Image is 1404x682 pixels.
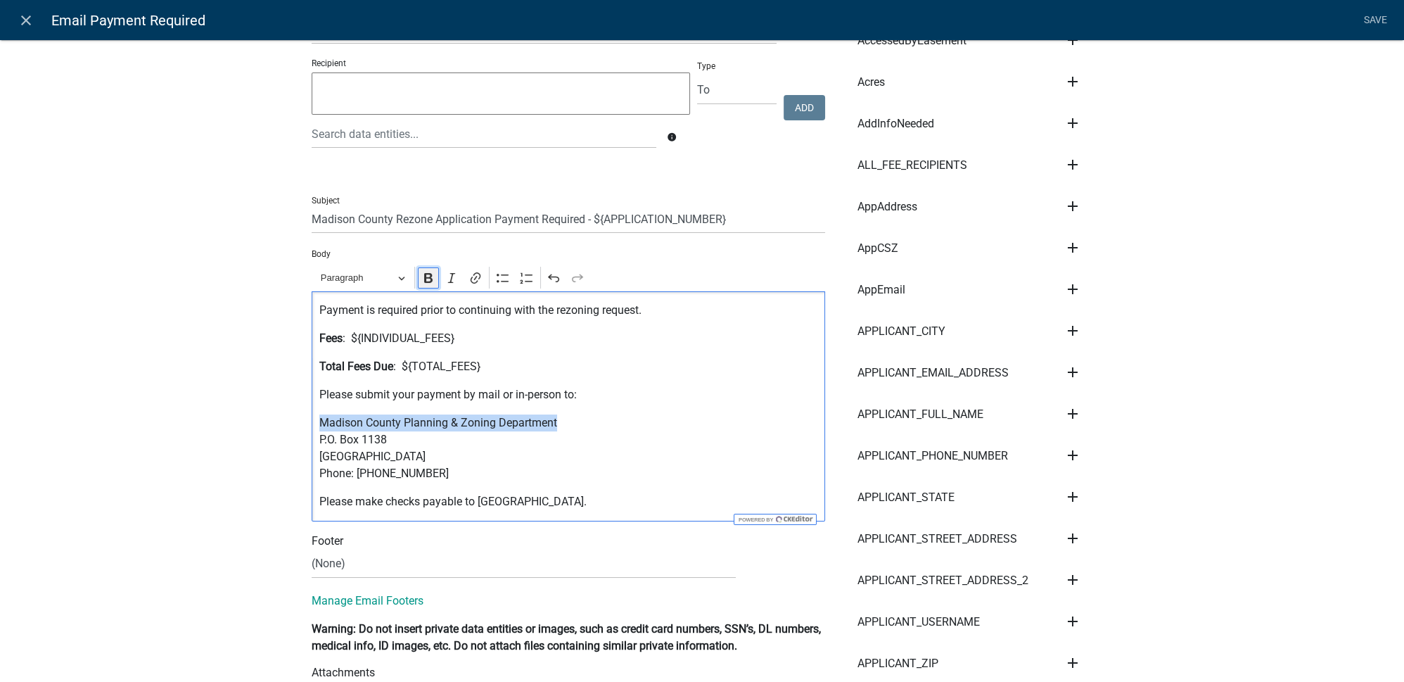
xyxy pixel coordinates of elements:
[857,492,955,503] span: APPLICANT_STATE
[1064,655,1081,671] i: add
[312,594,423,607] a: Manage Email Footers
[312,264,825,291] div: Editor toolbar
[312,621,825,655] p: Warning: Do not insert private data entities or images, such as credit card numbers, SSN’s, DL nu...
[1064,530,1081,547] i: add
[51,6,205,34] span: Email Payment Required
[312,666,825,679] h6: Attachments
[321,270,394,286] span: Paragraph
[1358,7,1393,34] a: Save
[319,302,818,319] p: Payment is required prior to continuing with the rezoning request.
[319,331,343,345] strong: Fees
[1064,572,1081,588] i: add
[319,415,818,482] p: Madison County Planning & Zoning Department P.O. Box 1138 [GEOGRAPHIC_DATA] Phone: [PHONE_NUMBER]
[857,326,945,337] span: APPLICANT_CITY
[301,533,836,550] div: Footer
[857,284,905,296] span: AppEmail
[319,360,393,373] strong: Total Fees Due
[857,367,1009,379] span: APPLICANT_EMAIL_ADDRESS
[784,95,825,120] button: Add
[319,358,818,375] p: : ${TOTAL_FEES}
[857,77,885,88] span: Acres
[319,330,818,347] p: : ${INDIVIDUAL_FEES}
[319,386,818,403] p: Please submit your payment by mail or in-person to:
[1064,322,1081,339] i: add
[1064,73,1081,90] i: add
[857,575,1028,586] span: APPLICANT_STREET_ADDRESS_2
[1064,239,1081,256] i: add
[737,517,773,523] span: Powered by
[697,62,715,70] label: Type
[1064,281,1081,298] i: add
[1064,156,1081,173] i: add
[1064,115,1081,132] i: add
[857,450,1008,462] span: APPLICANT_PHONE_NUMBER
[312,120,656,149] input: Search data entities...
[1064,405,1081,422] i: add
[1064,198,1081,215] i: add
[857,160,967,171] span: ALL_FEE_RECIPIENTS
[312,250,331,258] label: Body
[314,267,411,289] button: Paragraph, Heading
[857,243,898,254] span: AppCSZ
[857,201,917,213] span: AppAddress
[312,291,825,522] div: Editor editing area: main. Press Alt+0 for help.
[857,617,980,628] span: APPLICANT_USERNAME
[1064,488,1081,505] i: add
[312,57,690,70] p: Recipient
[1064,613,1081,630] i: add
[18,12,34,29] i: close
[319,493,818,510] p: Please make checks payable to [GEOGRAPHIC_DATA].
[857,658,938,669] span: APPLICANT_ZIP
[1064,364,1081,381] i: add
[857,35,966,46] span: AccessedByEasement
[667,132,677,142] i: info
[1064,447,1081,464] i: add
[857,118,934,130] span: AddInfoNeeded
[857,409,983,420] span: APPLICANT_FULL_NAME
[857,533,1017,545] span: APPLICANT_STREET_ADDRESS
